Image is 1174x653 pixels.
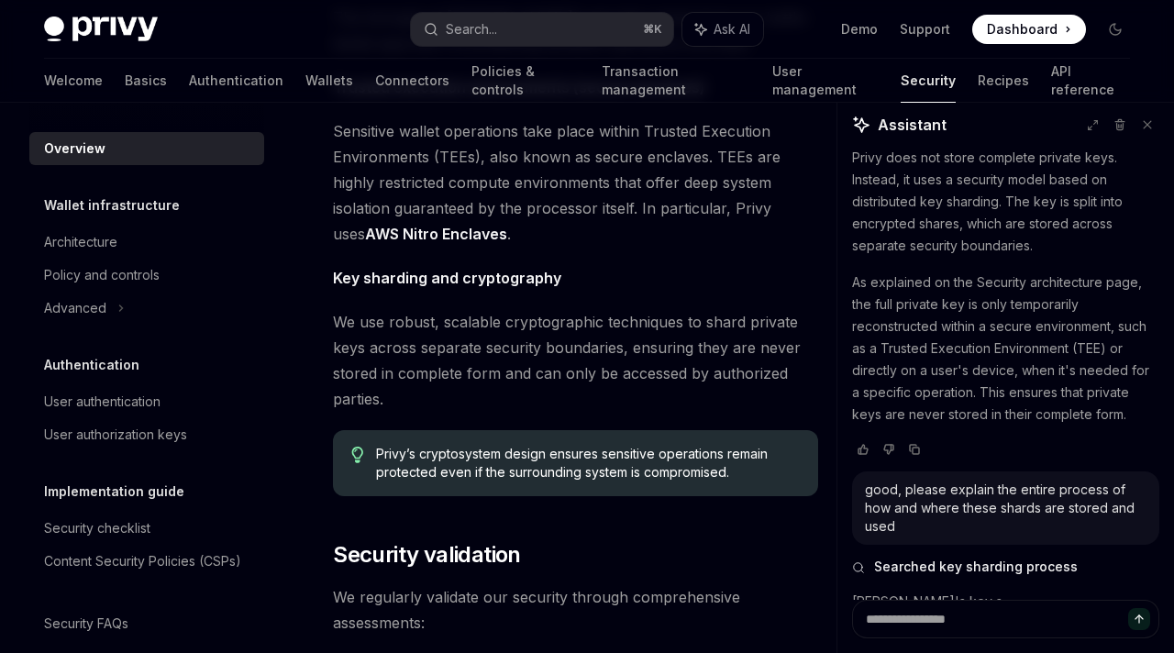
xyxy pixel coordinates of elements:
[44,138,105,160] div: Overview
[865,481,1146,536] div: good, please explain the entire process of how and where these shards are stored and used
[878,114,947,136] span: Assistant
[602,59,751,103] a: Transaction management
[852,271,1159,426] p: As explained on the Security architecture page, the full private key is only temporarily reconstr...
[29,607,264,640] a: Security FAQs
[44,424,187,446] div: User authorization keys
[852,147,1159,257] p: Privy does not store complete private keys. Instead, it uses a security model based on distribute...
[29,132,264,165] a: Overview
[333,309,818,412] span: We use robust, scalable cryptographic techniques to shard private keys across separate security b...
[852,558,1159,576] button: Searched key sharding process
[376,445,800,481] span: Privy’s cryptosystem design ensures sensitive operations remain protected even if the surrounding...
[852,591,1159,613] p: [PERSON_NAME]'s key s
[682,13,763,46] button: Ask AI
[29,512,264,545] a: Security checklist
[44,613,128,635] div: Security FAQs
[29,418,264,451] a: User authorization keys
[446,18,497,40] div: Search...
[874,558,1078,576] span: Searched key sharding process
[29,259,264,292] a: Policy and controls
[44,264,160,286] div: Policy and controls
[772,59,879,103] a: User management
[44,517,150,539] div: Security checklist
[987,20,1058,39] span: Dashboard
[333,584,818,636] span: We regularly validate our security through comprehensive assessments:
[365,225,507,244] a: AWS Nitro Enclaves
[714,20,750,39] span: Ask AI
[44,550,241,572] div: Content Security Policies (CSPs)
[44,354,139,376] h5: Authentication
[29,545,264,578] a: Content Security Policies (CSPs)
[1051,59,1130,103] a: API reference
[333,118,818,247] span: Sensitive wallet operations take place within Trusted Execution Environments (TEEs), also known a...
[978,59,1029,103] a: Recipes
[29,385,264,418] a: User authentication
[333,269,561,287] strong: Key sharding and cryptography
[901,59,956,103] a: Security
[375,59,449,103] a: Connectors
[333,540,521,570] span: Security validation
[643,22,662,37] span: ⌘ K
[125,59,167,103] a: Basics
[305,59,353,103] a: Wallets
[29,226,264,259] a: Architecture
[189,59,283,103] a: Authentication
[44,231,117,253] div: Architecture
[44,194,180,216] h5: Wallet infrastructure
[1101,15,1130,44] button: Toggle dark mode
[44,297,106,319] div: Advanced
[471,59,580,103] a: Policies & controls
[44,17,158,42] img: dark logo
[900,20,950,39] a: Support
[972,15,1086,44] a: Dashboard
[44,391,161,413] div: User authentication
[1128,608,1150,630] button: Send message
[351,447,364,463] svg: Tip
[44,481,184,503] h5: Implementation guide
[411,13,673,46] button: Search...⌘K
[841,20,878,39] a: Demo
[44,59,103,103] a: Welcome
